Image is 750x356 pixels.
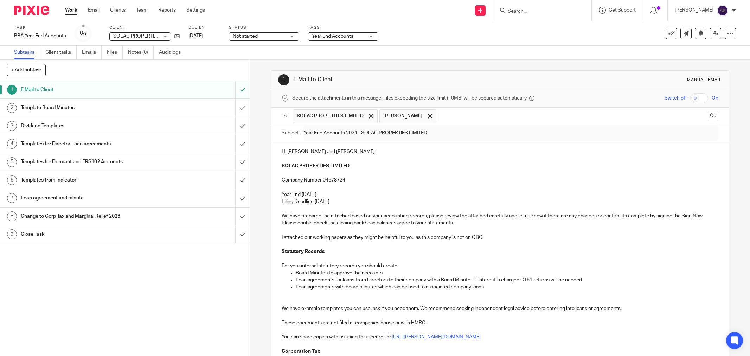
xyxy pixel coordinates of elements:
[312,34,353,39] span: Year End Accounts
[282,113,289,120] label: To:
[383,113,423,120] span: [PERSON_NAME]
[128,46,154,59] a: Notes (0)
[282,212,718,227] p: We have prepared the attached based on your accounting records, please review the attached carefu...
[21,84,159,95] h1: E Mail to Client
[282,305,718,312] p: We have example templates you can use, ask if you need them. We recommend seeking independent leg...
[229,25,299,31] label: Status
[21,157,159,167] h1: Templates for Dormant and FRS102 Accounts
[507,8,570,15] input: Search
[21,102,159,113] h1: Template Board Minutes
[609,8,636,13] span: Get Support
[110,7,126,14] a: Clients
[7,229,17,239] div: 9
[282,249,325,254] strong: Statutory Records
[282,333,718,341] p: You can share copies with us using this secure link
[665,95,687,102] span: Switch off
[136,7,148,14] a: Team
[296,269,718,276] p: Board Minutes to approve the accounts
[88,7,100,14] a: Email
[292,95,527,102] span: Secure the attachments in this message. Files exceeding the size limit (10MB) will be secured aut...
[717,5,728,16] img: svg%3E
[675,7,713,14] p: [PERSON_NAME]
[21,175,159,185] h1: Templates from Indicator
[109,25,180,31] label: Client
[21,229,159,240] h1: Close Task
[7,157,17,167] div: 5
[14,6,49,15] img: Pixie
[296,276,718,284] p: Loan agreements for loans from Directors to their company with a Board Minute - if interest is ch...
[107,46,123,59] a: Files
[7,121,17,131] div: 3
[282,234,718,241] p: I attached our working papers as they might be helpful to you as this company is not on QBO
[278,74,289,85] div: 1
[282,319,718,326] p: These documents are not filed at companies house or with HMRC.
[7,64,46,76] button: + Add subtask
[293,76,515,83] h1: E Mail to Client
[80,29,87,37] div: 0
[687,77,722,83] div: Manual email
[65,7,77,14] a: Work
[21,139,159,149] h1: Templates for Director Loan agreements
[21,193,159,203] h1: Loan agreement and minute
[282,198,718,205] p: Filing Deadline [DATE]
[14,46,40,59] a: Subtasks
[282,191,718,198] p: Year End [DATE]
[7,103,17,113] div: 2
[14,25,66,31] label: Task
[21,121,159,131] h1: Dividend Templates
[7,211,17,221] div: 8
[7,193,17,203] div: 7
[158,7,176,14] a: Reports
[712,95,718,102] span: On
[21,211,159,222] h1: Change to Corp Tax and Marginal Relief 2023
[708,111,718,121] button: Cc
[7,85,17,95] div: 1
[308,25,378,31] label: Tags
[188,33,203,38] span: [DATE]
[82,46,102,59] a: Emails
[14,32,66,39] div: BBA Year End Accounts
[392,335,481,339] a: [URL][PERSON_NAME][DOMAIN_NAME]
[297,113,364,120] span: SOLAC PROPERTIES LIMITED
[282,177,718,184] p: Company Number 04678724
[282,262,718,269] p: For your internal statutory records you should create
[113,34,179,39] span: SOLAC PROPERTIES LIMITED
[296,284,718,291] p: Loan agreements with board minutes which can be used to associated company loans
[83,32,87,36] small: /9
[7,175,17,185] div: 6
[188,25,220,31] label: Due by
[7,139,17,149] div: 4
[282,129,300,136] label: Subject:
[282,349,320,354] strong: Corporation Tax
[282,148,718,155] p: Hi [PERSON_NAME] and [PERSON_NAME]
[159,46,186,59] a: Audit logs
[282,164,350,169] strong: SOLAC PROPERTIES LIMITED
[186,7,205,14] a: Settings
[233,34,258,39] span: Not started
[45,46,77,59] a: Client tasks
